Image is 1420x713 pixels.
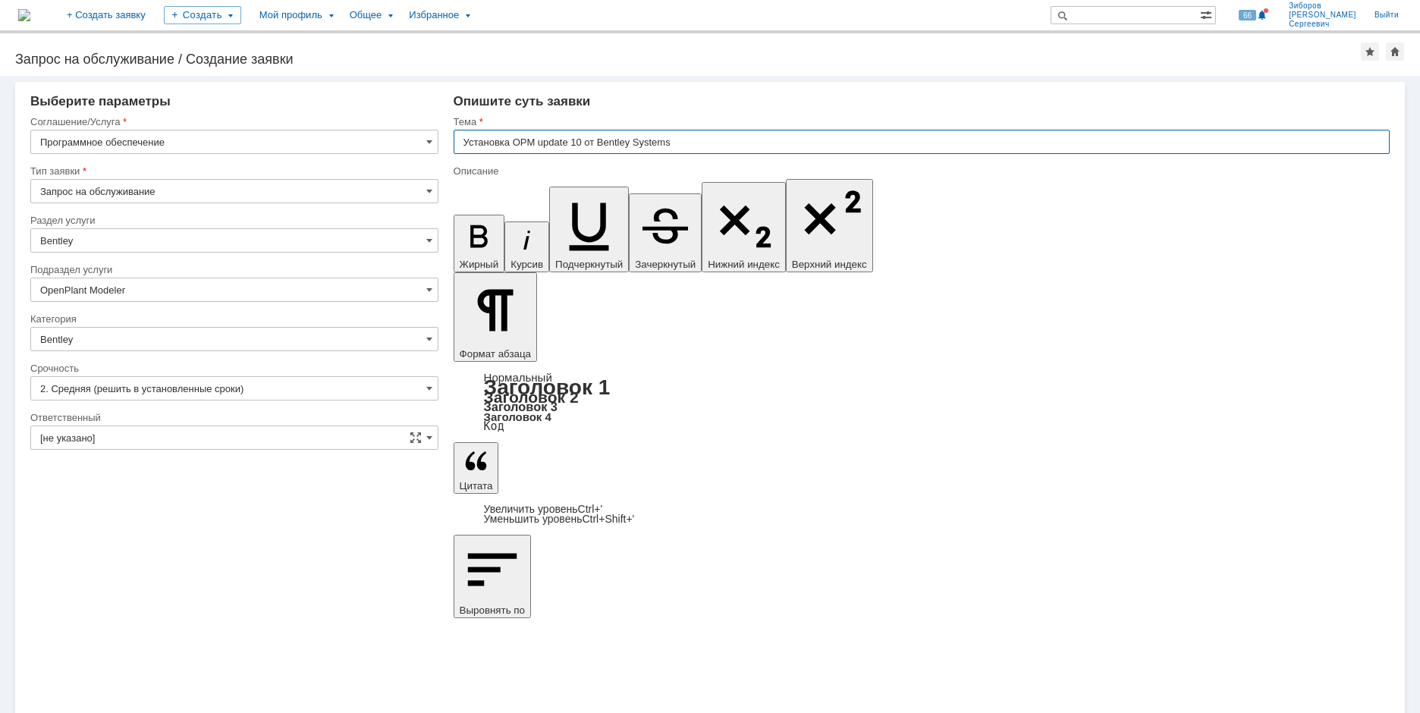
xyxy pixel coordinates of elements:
[454,372,1390,432] div: Формат абзаца
[18,9,30,21] img: logo
[702,182,786,272] button: Нижний индекс
[504,221,549,272] button: Курсив
[30,94,171,108] span: Выберите параметры
[454,94,591,108] span: Опишите суть заявки
[18,9,30,21] a: Перейти на домашнюю страницу
[460,348,531,360] span: Формат абзаца
[484,410,551,423] a: Заголовок 4
[1289,20,1356,29] span: Сергеевич
[6,6,221,55] div: В связи с ошибками в программе OPM update 8 от Bentley Systems (см. Запрос на обслуживание "29731...
[484,371,552,384] a: Нормальный
[1386,42,1404,61] div: Сделать домашней страницей
[1289,11,1356,20] span: [PERSON_NAME]
[629,193,702,272] button: Зачеркнутый
[786,179,873,272] button: Верхний индекс
[30,166,435,176] div: Тип заявки
[460,480,493,492] span: Цитата
[30,314,435,324] div: Категория
[549,187,629,272] button: Подчеркнутый
[1289,2,1356,11] span: Зиборов
[30,413,435,422] div: Ответственный
[30,265,435,275] div: Подраздел услуги
[410,432,422,444] span: Сложная форма
[30,215,435,225] div: Раздел услуги
[1239,10,1256,20] span: 66
[15,52,1361,67] div: Запрос на обслуживание / Создание заявки
[635,259,696,270] span: Зачеркнутый
[578,503,603,515] span: Ctrl+'
[1361,42,1379,61] div: Добавить в избранное
[460,605,525,616] span: Выровнять по
[484,513,635,525] a: Decrease
[1200,7,1215,21] span: Расширенный поиск
[454,442,499,494] button: Цитата
[164,6,241,24] div: Создать
[30,363,435,373] div: Срочность
[582,513,634,525] span: Ctrl+Shift+'
[484,419,504,433] a: Код
[454,504,1390,524] div: Цитата
[460,259,499,270] span: Жирный
[484,375,611,399] a: Заголовок 1
[454,215,505,272] button: Жирный
[708,259,780,270] span: Нижний индекс
[792,259,867,270] span: Верхний индекс
[454,272,537,362] button: Формат абзаца
[555,259,623,270] span: Подчеркнутый
[484,400,558,413] a: Заголовок 3
[484,503,603,515] a: Increase
[454,166,1387,176] div: Описание
[511,259,543,270] span: Курсив
[30,117,435,127] div: Соглашение/Услуга
[454,535,531,618] button: Выровнять по
[484,388,579,406] a: Заголовок 2
[454,117,1387,127] div: Тема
